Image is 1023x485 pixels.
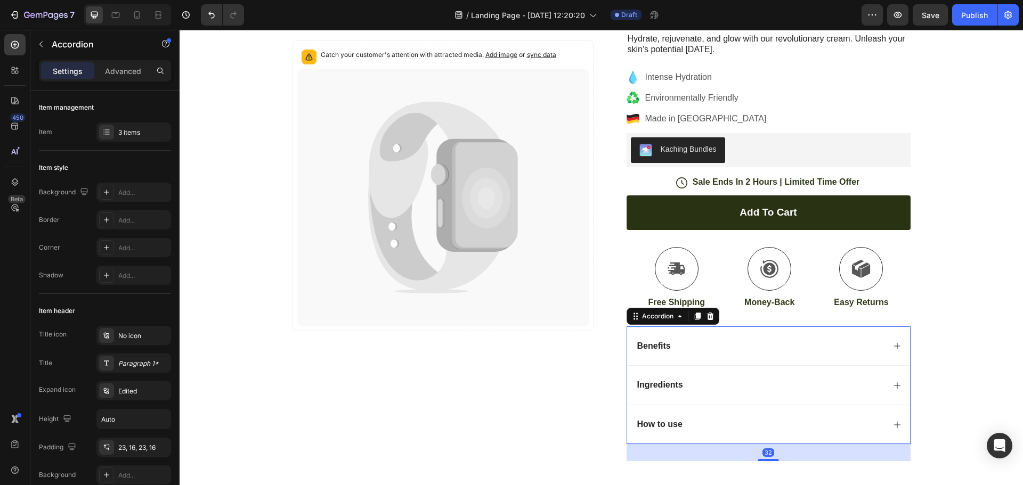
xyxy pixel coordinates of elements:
div: Publish [961,10,988,21]
div: Beta [8,195,26,203]
div: 23, 16, 23, 16 [118,443,168,453]
div: Background [39,470,76,480]
div: 450 [10,113,26,122]
span: Draft [621,10,637,20]
div: Add to cart [560,176,617,190]
p: Free Shipping [468,267,525,278]
p: Settings [53,65,83,77]
button: 7 [4,4,79,26]
p: Sale Ends In 2 Hours | Limited Time Offer [513,147,680,158]
div: Open Intercom Messenger [987,433,1012,458]
p: Money-Back [565,267,615,278]
p: Made in [GEOGRAPHIC_DATA] [466,83,587,95]
p: Benefits [458,311,491,322]
img: KachingBundles.png [460,114,473,127]
p: Accordion [52,38,142,51]
button: Publish [952,4,997,26]
div: Item header [39,306,75,316]
div: Add... [118,471,168,480]
p: Environmentally Friendly [466,62,587,75]
div: Kaching Bundles [481,114,537,125]
input: Auto [97,409,170,429]
div: Undo/Redo [201,4,244,26]
div: Shadow [39,270,63,280]
div: Add... [118,188,168,198]
div: No icon [118,331,168,341]
div: Title [39,358,52,368]
div: Add... [118,243,168,253]
span: / [466,10,469,21]
button: Add to cart [447,166,731,200]
div: Background [39,185,91,200]
p: How to use [458,389,503,400]
div: 3 items [118,128,168,137]
div: Corner [39,243,60,252]
p: Ingredients [458,350,504,361]
div: Paragraph 1* [118,359,168,368]
span: Landing Page - [DATE] 12:20:20 [471,10,585,21]
div: Expand icon [39,385,76,394]
div: Add... [118,271,168,281]
p: Intense Hydration [466,41,587,54]
div: Accordion [460,282,496,291]
div: Edited [118,387,168,396]
div: Item management [39,103,94,112]
iframe: Design area [180,30,1023,485]
p: 7 [70,9,75,21]
div: 32 [583,418,595,427]
div: Border [39,215,60,225]
p: Advanced [105,65,141,77]
div: Height [39,412,74,426]
div: Title icon [39,330,67,339]
div: Padding [39,440,78,455]
button: Kaching Bundles [451,108,546,133]
p: Easy Returns [654,267,709,278]
div: Item [39,127,52,137]
div: Item style [39,163,68,172]
div: Add... [118,216,168,225]
button: Save [913,4,948,26]
span: Save [922,11,939,20]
